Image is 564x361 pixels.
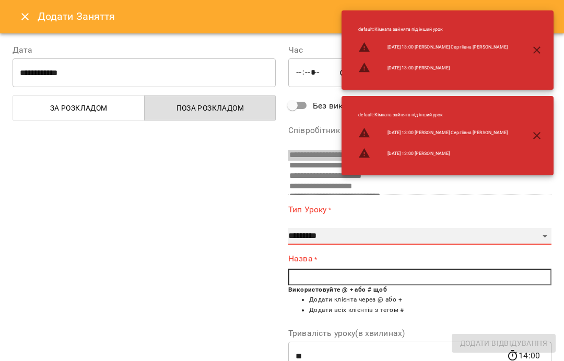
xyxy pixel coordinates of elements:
[13,4,38,29] button: Close
[13,95,145,121] button: За розкладом
[288,329,551,338] label: Тривалість уроку(в хвилинах)
[151,102,270,114] span: Поза розкладом
[288,126,551,135] label: Співробітник
[350,107,516,123] li: default : Кімната зайнята під інший урок
[350,57,516,78] li: [DATE] 13:00 [PERSON_NAME]
[350,143,516,164] li: [DATE] 13:00 [PERSON_NAME]
[350,123,516,143] li: [DATE] 13:00 [PERSON_NAME] Сергіївна [PERSON_NAME]
[309,295,551,305] li: Додати клієнта через @ або +
[13,46,276,54] label: Дата
[288,203,551,215] label: Тип Уроку
[19,102,138,114] span: За розкладом
[350,22,516,37] li: default : Кімната зайнята під інший урок
[313,100,371,112] span: Без викладача
[144,95,276,121] button: Поза розкладом
[288,286,387,293] b: Використовуйте @ + або # щоб
[288,253,551,265] label: Назва
[350,37,516,58] li: [DATE] 13:00 [PERSON_NAME] Сергіївна [PERSON_NAME]
[288,46,551,54] label: Час
[309,305,551,316] li: Додати всіх клієнтів з тегом #
[38,8,551,25] h6: Додати Заняття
